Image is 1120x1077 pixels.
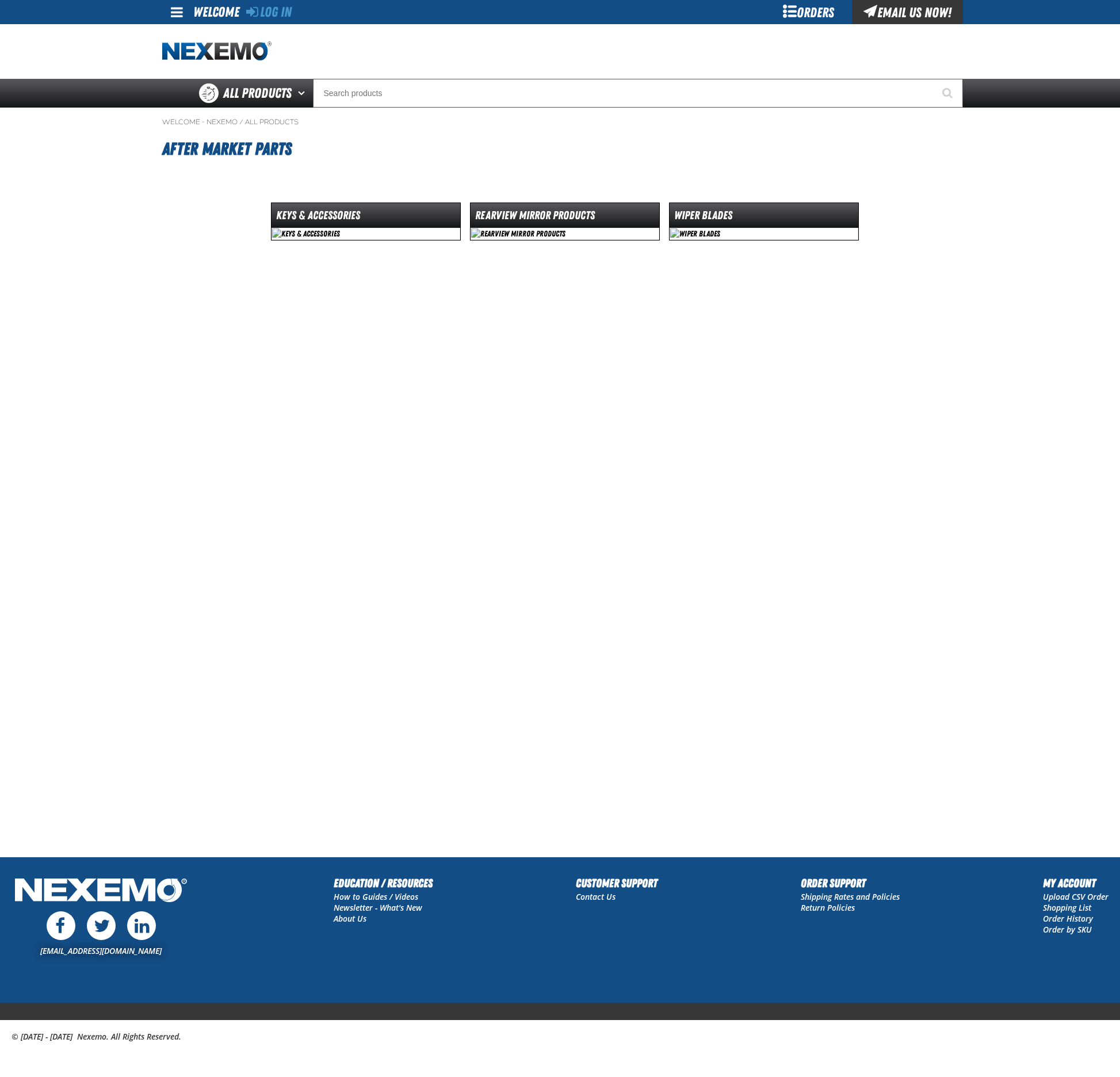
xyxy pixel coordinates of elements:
a: How to Guides / Videos [334,891,418,902]
h1: After Market Parts [162,133,958,165]
a: Upload CSV Order [1043,891,1108,902]
h2: Customer Support [576,874,658,892]
img: Nexemo logo [162,41,272,62]
a: Home [162,41,272,62]
a: Keys & Accessories [271,203,461,240]
a: Order by SKU [1043,924,1092,935]
a: All Products [245,117,299,127]
a: [EMAIL_ADDRESS][DOMAIN_NAME] [40,945,162,956]
dt: Wiper Blades [670,208,858,228]
img: Nexemo Logo [12,874,190,908]
button: Start Searching [934,79,963,108]
span: / [239,117,243,127]
a: Order History [1043,913,1093,924]
a: About Us [334,913,366,924]
a: Wiper Blades [669,203,859,240]
img: Wiper Blades [670,228,858,240]
img: Rearview Mirror Products [471,228,659,240]
a: Welcome - Nexemo [162,117,238,127]
dt: Keys & Accessories [272,208,460,228]
input: Search [313,79,963,108]
a: Contact Us [576,891,616,902]
button: Open All Products pages [294,79,313,108]
span: All Products [223,83,292,104]
nav: Breadcrumbs [162,117,958,127]
img: Keys & Accessories [272,228,460,240]
a: Return Policies [801,902,855,913]
h2: Education / Resources [334,874,433,892]
a: Shipping Rates and Policies [801,891,900,902]
a: Rearview Mirror Products [470,203,660,240]
a: Log In [246,4,292,20]
a: Shopping List [1043,902,1091,913]
h2: Order Support [801,874,900,892]
dt: Rearview Mirror Products [471,208,659,228]
a: Newsletter - What's New [334,902,422,913]
h2: My Account [1043,874,1108,892]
